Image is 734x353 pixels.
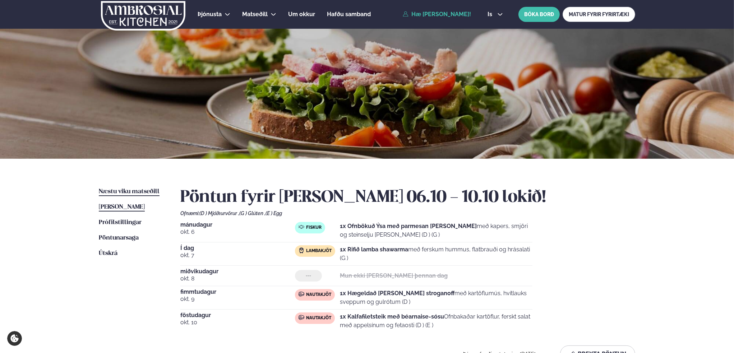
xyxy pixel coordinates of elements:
img: Lamb.svg [299,247,304,253]
strong: 1x Hægeldað [PERSON_NAME] stroganoff [340,290,454,297]
a: MATUR FYRIR FYRIRTÆKI [563,7,635,22]
p: Ofnbakaðar kartöflur, ferskt salat með appelsínum og fetaosti (D ) (E ) [340,312,532,330]
span: --- [306,273,311,279]
p: með kartöflumús, hvítlauks sveppum og gulrótum (D ) [340,289,532,306]
span: okt. 8 [180,274,295,283]
span: (E ) Egg [266,210,282,216]
span: Um okkur [288,11,315,18]
span: Nautakjöt [306,292,331,298]
span: okt. 6 [180,228,295,236]
span: fimmtudagur [180,289,295,295]
a: Útskrá [99,249,117,258]
span: Næstu viku matseðill [99,189,160,195]
span: Hafðu samband [327,11,371,18]
strong: 1x Rifið lamba shawarma [340,246,408,253]
a: Cookie settings [7,331,22,346]
img: beef.svg [299,291,304,297]
h2: Pöntun fyrir [PERSON_NAME] 06.10 - 10.10 lokið! [180,187,635,208]
span: okt. 10 [180,318,295,327]
span: okt. 7 [180,251,295,260]
span: Nautakjöt [306,315,331,321]
span: [PERSON_NAME] [99,204,145,210]
img: beef.svg [299,315,304,320]
span: Fiskur [306,225,322,231]
a: Þjónusta [198,10,222,19]
strong: 1x Ofnbökuð Ýsa með parmesan [PERSON_NAME] [340,223,477,229]
strong: Mun ekki [PERSON_NAME] þennan dag [340,272,448,279]
span: (D ) Mjólkurvörur , [199,210,239,216]
a: Hæ [PERSON_NAME]! [403,11,471,18]
button: is [482,11,509,17]
span: Lambakjöt [306,248,332,254]
span: okt. 9 [180,295,295,303]
a: Næstu viku matseðill [99,187,160,196]
p: með ferskum hummus, flatbrauði og hrásalati (G ) [340,245,532,263]
span: Matseðill [242,11,268,18]
span: miðvikudagur [180,269,295,274]
span: (G ) Glúten , [239,210,266,216]
div: Ofnæmi: [180,210,635,216]
span: Í dag [180,245,295,251]
a: Hafðu samband [327,10,371,19]
img: fish.svg [299,224,304,230]
a: Pöntunarsaga [99,234,139,242]
span: Prófílstillingar [99,219,142,226]
span: Pöntunarsaga [99,235,139,241]
span: Útskrá [99,250,117,256]
img: logo [100,1,186,31]
button: BÓKA BORÐ [518,7,560,22]
span: is [488,11,494,17]
a: Um okkur [288,10,315,19]
p: með kapers, smjöri og steinselju [PERSON_NAME] (D ) (G ) [340,222,532,239]
span: föstudagur [180,312,295,318]
a: Prófílstillingar [99,218,142,227]
span: mánudagur [180,222,295,228]
a: [PERSON_NAME] [99,203,145,212]
span: Þjónusta [198,11,222,18]
a: Matseðill [242,10,268,19]
strong: 1x Kalfafiletsteik með béarnaise-sósu [340,313,444,320]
